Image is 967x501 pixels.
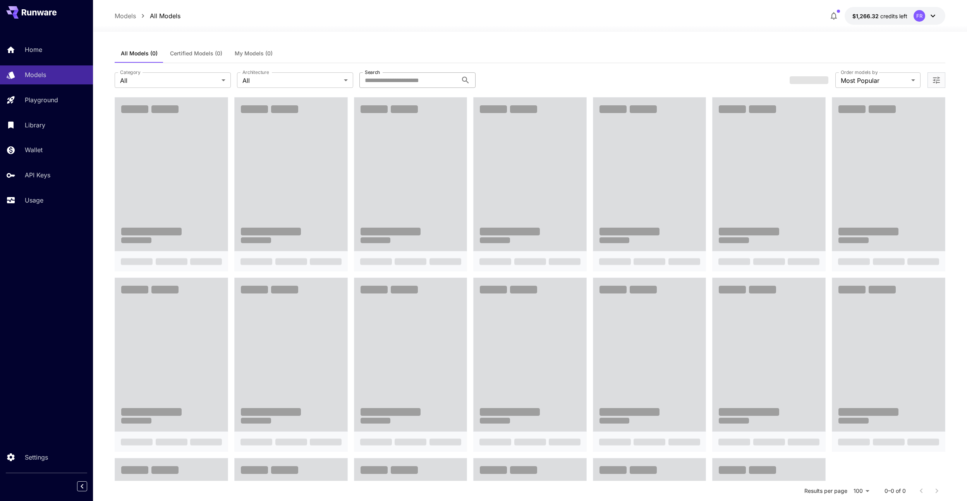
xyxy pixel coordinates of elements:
p: Home [25,45,42,54]
label: Architecture [242,69,269,75]
div: 100 [850,485,872,496]
p: Models [25,70,46,79]
button: Open more filters [932,75,941,85]
button: $1,266.32036FR [845,7,945,25]
label: Search [365,69,380,75]
a: Models [115,11,136,21]
label: Order models by [841,69,878,75]
label: Category [120,69,141,75]
span: credits left [880,13,907,19]
p: Wallet [25,145,43,154]
p: Library [25,120,45,130]
div: FR [914,10,925,22]
nav: breadcrumb [115,11,180,21]
p: 0–0 of 0 [885,487,906,495]
p: Usage [25,196,43,205]
span: Most Popular [841,76,908,85]
span: Certified Models (0) [170,50,222,57]
span: All [242,76,341,85]
span: $1,266.32 [852,13,880,19]
div: $1,266.32036 [852,12,907,20]
button: Collapse sidebar [77,481,87,491]
span: All [120,76,218,85]
span: My Models (0) [235,50,273,57]
p: Playground [25,95,58,105]
span: All Models (0) [121,50,158,57]
p: API Keys [25,170,50,180]
p: Settings [25,453,48,462]
div: Collapse sidebar [83,479,93,493]
a: All Models [150,11,180,21]
p: Results per page [804,487,847,495]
